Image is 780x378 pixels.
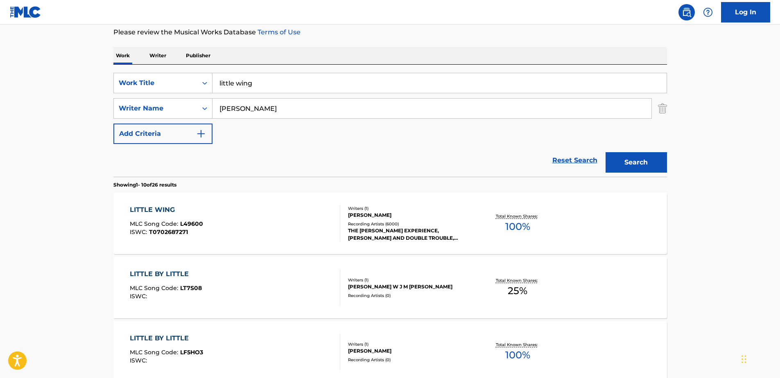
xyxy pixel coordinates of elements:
div: THE [PERSON_NAME] EXPERIENCE, [PERSON_NAME] AND DOUBLE TROUBLE, [PERSON_NAME] & DOUBLE TROUBLE, T... [348,227,472,242]
div: Writers ( 1 ) [348,205,472,211]
a: LITTLE BY LITTLEMLC Song Code:LT7S08ISWC:Writers (1)[PERSON_NAME] W J M [PERSON_NAME]Recording Ar... [113,257,667,318]
p: Writer [147,47,169,64]
img: MLC Logo [10,6,41,18]
div: Recording Artists ( 6000 ) [348,221,472,227]
span: LF5HO3 [180,349,203,356]
a: Log In [721,2,770,22]
div: [PERSON_NAME] [348,211,472,219]
div: LITTLE BY LITTLE [130,333,203,343]
button: Search [606,152,667,173]
a: LITTLE WINGMLC Song Code:L49600ISWC:T0702687271Writers (1)[PERSON_NAME]Recording Artists (6000)TH... [113,193,667,254]
span: L49600 [180,220,203,227]
span: 100 % [505,219,530,234]
span: T0702687271 [149,228,188,236]
div: Writers ( 1 ) [348,277,472,283]
p: Showing 1 - 10 of 26 results [113,181,176,189]
img: help [703,7,713,17]
iframe: Chat Widget [739,339,780,378]
span: MLC Song Code : [130,349,180,356]
p: Publisher [183,47,213,64]
span: MLC Song Code : [130,220,180,227]
form: Search Form [113,73,667,177]
p: Total Known Shares: [496,342,540,348]
div: Recording Artists ( 0 ) [348,292,472,299]
div: LITTLE BY LITTLE [130,269,202,279]
div: Help [700,4,716,20]
p: Work [113,47,132,64]
div: Writer Name [119,103,192,113]
span: MLC Song Code : [130,284,180,292]
a: Reset Search [548,151,601,169]
div: LITTLE WING [130,205,203,215]
button: Add Criteria [113,124,213,144]
p: Please review the Musical Works Database [113,27,667,37]
div: Work Title [119,78,192,88]
span: 100 % [505,348,530,362]
span: ISWC : [130,292,149,300]
div: [PERSON_NAME] W J M [PERSON_NAME] [348,283,472,290]
img: Delete Criterion [658,98,667,119]
p: Total Known Shares: [496,213,540,219]
img: 9d2ae6d4665cec9f34b9.svg [196,129,206,139]
div: Drag [742,347,746,371]
span: ISWC : [130,228,149,236]
div: Recording Artists ( 0 ) [348,357,472,363]
span: LT7S08 [180,284,202,292]
span: ISWC : [130,357,149,364]
div: Writers ( 1 ) [348,341,472,347]
a: Public Search [678,4,695,20]
span: 25 % [508,283,527,298]
img: search [682,7,692,17]
p: Total Known Shares: [496,277,540,283]
div: [PERSON_NAME] [348,347,472,355]
a: Terms of Use [256,28,301,36]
